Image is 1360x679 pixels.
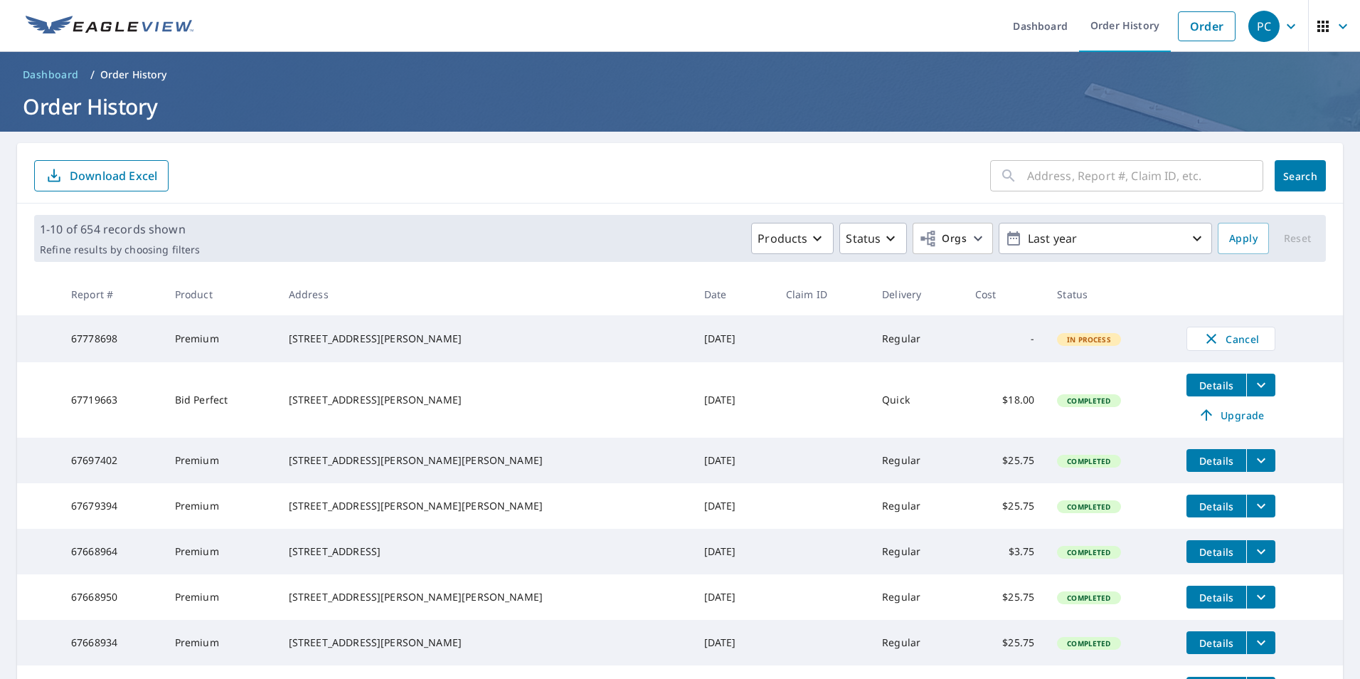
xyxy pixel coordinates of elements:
span: Search [1286,169,1314,183]
button: filesDropdownBtn-67697402 [1246,449,1275,472]
span: In Process [1058,335,1120,344]
button: detailsBtn-67668950 [1186,586,1246,609]
p: Download Excel [70,168,157,184]
span: Completed [1058,547,1119,557]
td: [DATE] [693,574,775,620]
td: 67697402 [60,438,164,483]
button: filesDropdownBtn-67719663 [1246,374,1275,396]
td: Premium [164,529,277,574]
td: Regular [871,483,964,529]
nav: breadcrumb [17,63,1343,86]
div: [STREET_ADDRESS][PERSON_NAME][PERSON_NAME] [289,590,681,604]
div: PC [1248,11,1280,42]
td: 67668964 [60,529,164,574]
img: EV Logo [26,16,193,37]
p: Order History [100,68,167,82]
td: $25.75 [964,620,1046,665]
span: Dashboard [23,68,79,82]
th: Address [277,273,693,315]
th: Status [1046,273,1175,315]
button: detailsBtn-67697402 [1186,449,1246,472]
th: Product [164,273,277,315]
td: Premium [164,574,277,620]
div: [STREET_ADDRESS][PERSON_NAME] [289,636,681,650]
div: [STREET_ADDRESS][PERSON_NAME][PERSON_NAME] [289,499,681,513]
span: Orgs [919,230,967,248]
td: Regular [871,574,964,620]
span: Details [1195,591,1238,604]
span: Details [1195,454,1238,468]
p: 1-10 of 654 records shown [40,221,200,238]
td: [DATE] [693,620,775,665]
span: Completed [1058,396,1119,406]
span: Completed [1058,456,1119,466]
td: Regular [871,315,964,362]
td: Premium [164,620,277,665]
h1: Order History [17,92,1343,121]
td: Bid Perfect [164,362,277,438]
button: filesDropdownBtn-67668950 [1246,586,1275,609]
li: / [90,66,95,83]
p: Refine results by choosing filters [40,243,200,256]
p: Status [846,230,881,247]
button: detailsBtn-67668964 [1186,540,1246,563]
p: Products [758,230,807,247]
div: [STREET_ADDRESS][PERSON_NAME] [289,393,681,407]
th: Claim ID [775,273,871,315]
span: Completed [1058,502,1119,512]
th: Delivery [871,273,964,315]
td: [DATE] [693,362,775,438]
span: Completed [1058,638,1119,648]
td: Premium [164,483,277,529]
span: Cancel [1201,330,1260,347]
td: 67679394 [60,483,164,529]
td: Regular [871,438,964,483]
td: $25.75 [964,483,1046,529]
button: Cancel [1186,327,1275,351]
button: Products [751,223,834,254]
button: Apply [1218,223,1269,254]
a: Order [1178,11,1236,41]
td: [DATE] [693,483,775,529]
button: filesDropdownBtn-67668934 [1246,631,1275,654]
th: Report # [60,273,164,315]
button: Orgs [913,223,993,254]
span: Details [1195,545,1238,559]
input: Address, Report #, Claim ID, etc. [1027,156,1263,196]
button: Download Excel [34,160,169,191]
td: [DATE] [693,315,775,362]
button: detailsBtn-67719663 [1186,374,1246,396]
div: [STREET_ADDRESS] [289,544,681,559]
div: [STREET_ADDRESS][PERSON_NAME][PERSON_NAME] [289,453,681,468]
p: Last year [1022,226,1189,251]
td: Quick [871,362,964,438]
td: Regular [871,620,964,665]
td: Regular [871,529,964,574]
span: Details [1195,379,1238,392]
td: [DATE] [693,529,775,574]
span: Upgrade [1195,406,1267,423]
td: - [964,315,1046,362]
a: Dashboard [17,63,85,86]
span: Completed [1058,593,1119,603]
td: 67719663 [60,362,164,438]
td: $18.00 [964,362,1046,438]
td: 67668950 [60,574,164,620]
span: Details [1195,636,1238,650]
span: Details [1195,500,1238,513]
button: filesDropdownBtn-67679394 [1246,495,1275,517]
span: Apply [1229,230,1258,248]
td: 67668934 [60,620,164,665]
div: [STREET_ADDRESS][PERSON_NAME] [289,332,681,346]
td: Premium [164,438,277,483]
a: Upgrade [1186,404,1275,426]
button: detailsBtn-67668934 [1186,631,1246,654]
button: Search [1275,160,1326,191]
td: 67778698 [60,315,164,362]
td: $25.75 [964,574,1046,620]
td: $25.75 [964,438,1046,483]
button: Last year [999,223,1212,254]
th: Cost [964,273,1046,315]
th: Date [693,273,775,315]
button: detailsBtn-67679394 [1186,495,1246,517]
